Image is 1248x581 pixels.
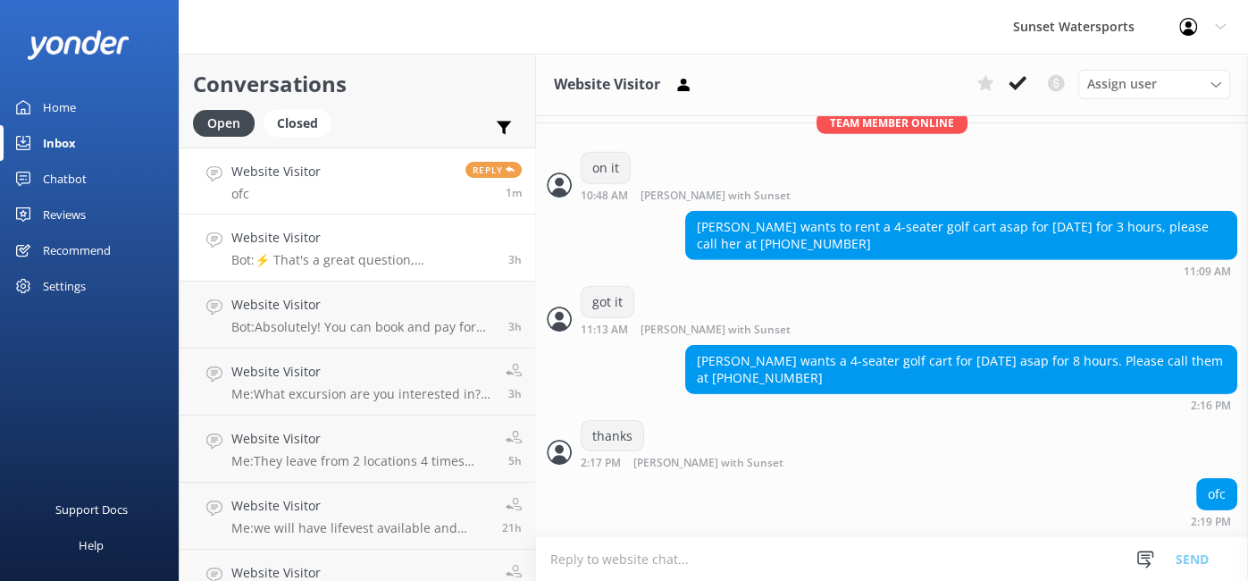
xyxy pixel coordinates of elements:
span: [PERSON_NAME] with Sunset [641,324,791,336]
div: Chatbot [43,161,87,197]
strong: 2:19 PM [1191,517,1231,527]
span: Reply [465,162,522,178]
a: Website VisitorBot:⚡ That's a great question, unfortunately I do not know the answer. I'm going t... [180,215,535,282]
span: Sep 20 2025 09:25am (UTC -05:00) America/Cancun [508,386,522,401]
div: Home [43,89,76,125]
div: Closed [264,110,331,137]
div: thanks [582,421,643,451]
p: Bot: ⚡ That's a great question, unfortunately I do not know the answer. I'm going to reach out to... [231,252,495,268]
div: Recommend [43,232,111,268]
a: Website VisitorMe:They leave from 2 locations 4 times perr day. When are you coming to [GEOGRAPHI... [180,416,535,483]
span: Sep 20 2025 09:48am (UTC -05:00) America/Cancun [508,319,522,334]
a: Closed [264,113,340,132]
span: Assign user [1087,74,1157,94]
strong: 11:09 AM [1184,266,1231,277]
a: Website VisitorMe:we will have lifevest available and professional crew on board21h [180,483,535,550]
p: Me: They leave from 2 locations 4 times perr day. When are you coming to [GEOGRAPHIC_DATA]? [231,453,492,469]
div: Sep 20 2025 09:48am (UTC -05:00) America/Cancun [581,189,849,202]
div: Sep 20 2025 10:13am (UTC -05:00) America/Cancun [581,323,849,336]
h2: Conversations [193,67,522,101]
div: Open [193,110,255,137]
h4: Website Visitor [231,162,321,181]
strong: 10:48 AM [581,190,628,202]
span: Sep 20 2025 10:21am (UTC -05:00) America/Cancun [508,252,522,267]
div: Sep 20 2025 01:17pm (UTC -05:00) America/Cancun [581,456,842,469]
h4: Website Visitor [231,496,489,516]
div: Assign User [1078,70,1230,98]
a: Website VisitorBot:Absolutely! You can book and pay for your sister-in-law and her friend to go o... [180,282,535,349]
h3: Website Visitor [554,73,660,97]
a: Website VisitorofcReply1m [180,147,535,215]
div: Settings [43,268,86,304]
div: Sep 20 2025 01:19pm (UTC -05:00) America/Cancun [1191,515,1237,527]
p: Bot: Absolutely! You can book and pay for your sister-in-law and her friend to go on the cruise e... [231,319,495,335]
div: Sep 20 2025 01:16pm (UTC -05:00) America/Cancun [685,399,1237,411]
div: [PERSON_NAME] wants to rent a 4-seater golf cart asap for [DATE] for 3 hours, please call her at ... [686,212,1236,259]
div: Sep 20 2025 10:09am (UTC -05:00) America/Cancun [685,265,1237,277]
img: yonder-white-logo.png [27,30,130,60]
span: Sep 20 2025 01:19pm (UTC -05:00) America/Cancun [506,185,522,200]
span: [PERSON_NAME] with Sunset [641,190,791,202]
strong: 11:13 AM [581,324,628,336]
h4: Website Visitor [231,228,495,248]
div: Inbox [43,125,76,161]
div: ofc [1197,479,1236,509]
span: Sep 20 2025 07:58am (UTC -05:00) America/Cancun [508,453,522,468]
span: [PERSON_NAME] with Sunset [633,458,783,469]
div: got it [582,287,633,317]
a: Open [193,113,264,132]
p: ofc [231,186,321,202]
h4: Website Visitor [231,295,495,315]
h4: Website Visitor [231,429,492,449]
div: on it [582,153,630,183]
p: Me: What excursion are you interested in? I am live and in [GEOGRAPHIC_DATA] now! [231,386,492,402]
a: Website VisitorMe:What excursion are you interested in? I am live and in [GEOGRAPHIC_DATA] now!3h [180,349,535,416]
div: [PERSON_NAME] wants a 4-seater golf cart for [DATE] asap for 8 hours. Please call them at [PHONE_... [686,346,1236,393]
p: Me: we will have lifevest available and professional crew on board [231,520,489,536]
span: Team member online [817,112,967,134]
div: Reviews [43,197,86,232]
div: Support Docs [55,492,128,527]
span: Sep 19 2025 04:07pm (UTC -05:00) America/Cancun [502,520,522,535]
div: Help [79,527,104,563]
strong: 2:16 PM [1191,400,1231,411]
strong: 2:17 PM [581,458,621,469]
h4: Website Visitor [231,362,492,382]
